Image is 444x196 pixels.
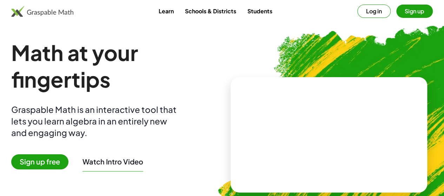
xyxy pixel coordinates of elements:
button: Sign up [396,5,433,18]
a: Learn [153,5,179,18]
button: Log in [357,5,391,18]
h1: Math at your fingertips [11,39,219,93]
div: Graspable Math is an interactive tool that lets you learn algebra in an entirely new and engaging... [11,104,180,138]
video: What is this? This is dynamic math notation. Dynamic math notation plays a central role in how Gr... [276,108,382,161]
button: Watch Intro Video [82,157,143,166]
span: Sign up free [11,154,68,169]
a: Students [241,5,278,18]
a: Schools & Districts [179,5,241,18]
